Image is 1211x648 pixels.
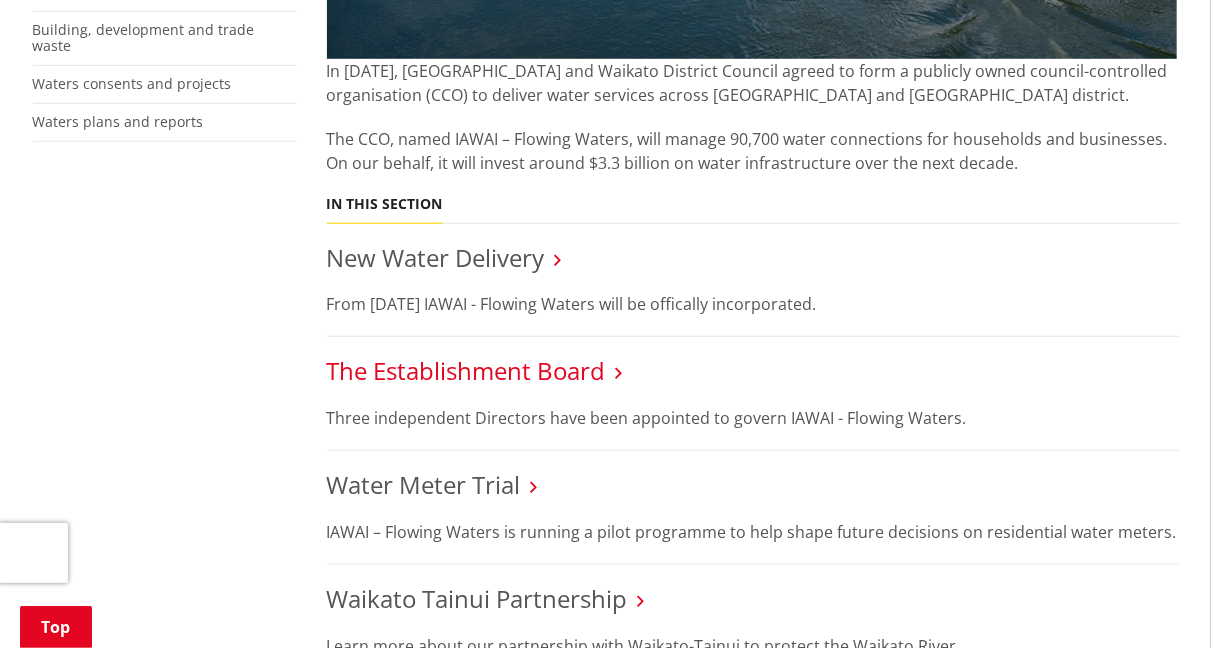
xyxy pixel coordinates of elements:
a: Waters consents and projects [33,74,232,93]
p: The CCO, named IAWAI – Flowing Waters, will manage 90,700 water connections for households and bu... [327,127,1179,175]
p: IAWAI – Flowing Waters is running a pilot programme to help shape future decisions on residential... [327,520,1179,544]
p: In [DATE], [GEOGRAPHIC_DATA] and Waikato District Council agreed to form a publicly owned council... [327,59,1179,107]
a: New Water Delivery [327,241,545,274]
a: Building, development and trade waste [33,20,255,56]
p: Three independent Directors have been appointed to govern IAWAI - Flowing Waters. [327,406,1179,430]
a: The Establishment Board [327,354,606,387]
a: Waters plans and reports [33,112,204,131]
h5: In this section [327,196,443,213]
a: Waikato Tainui Partnership [327,582,628,615]
a: Water Meter Trial [327,468,521,501]
iframe: Messenger Launcher [1119,564,1191,636]
p: From [DATE] IAWAI - Flowing Waters will be offically incorporated. [327,292,1179,316]
a: Top [20,606,92,648]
